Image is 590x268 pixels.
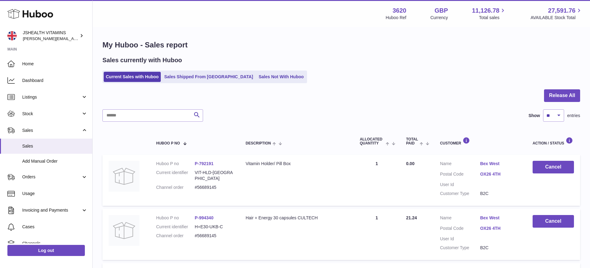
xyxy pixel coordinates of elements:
dd: B2C [480,245,520,251]
span: Total sales [479,15,506,21]
span: Dashboard [22,78,88,83]
dd: #56689145 [195,185,233,190]
button: Release All [544,89,580,102]
span: 11,126.78 [472,6,499,15]
strong: GBP [434,6,448,15]
a: Sales Shipped From [GEOGRAPHIC_DATA] [162,72,255,82]
strong: 3620 [393,6,406,15]
dt: Channel order [156,233,195,239]
div: Action / Status [533,137,574,145]
a: Bex West [480,161,520,167]
dt: User Id [440,236,480,242]
dt: User Id [440,182,480,188]
span: Usage [22,191,88,197]
span: ALLOCATED Quantity [360,137,384,145]
a: Sales Not With Huboo [256,72,306,82]
span: Invoicing and Payments [22,207,81,213]
dt: Name [440,161,480,168]
h1: My Huboo - Sales report [102,40,580,50]
dt: Postal Code [440,225,480,233]
span: Total paid [406,137,418,145]
a: 27,591.76 AVAILABLE Stock Total [530,6,583,21]
a: P-994340 [195,215,214,220]
dt: Name [440,215,480,222]
a: OX26 4TH [480,225,520,231]
dt: Customer Type [440,191,480,197]
dt: Postal Code [440,171,480,179]
a: Current Sales with Huboo [104,72,161,82]
a: P-792191 [195,161,214,166]
label: Show [529,113,540,119]
a: Bex West [480,215,520,221]
dd: B2C [480,191,520,197]
dt: Channel order [156,185,195,190]
a: Log out [7,245,85,256]
div: JSHEALTH VITAMINS [23,30,78,42]
div: Vitamin Holder/ Pill Box [246,161,347,167]
span: 0.00 [406,161,414,166]
dd: VIT-HLD-[GEOGRAPHIC_DATA] [195,170,233,181]
div: Currency [430,15,448,21]
dt: Huboo P no [156,215,195,221]
button: Cancel [533,161,574,173]
span: Add Manual Order [22,158,88,164]
dt: Huboo P no [156,161,195,167]
dt: Customer Type [440,245,480,251]
span: Stock [22,111,81,117]
dt: Current identifier [156,170,195,181]
span: Sales [22,143,88,149]
td: 1 [354,155,400,206]
button: Cancel [533,215,574,228]
img: francesca@jshealthvitamins.com [7,31,17,40]
a: 11,126.78 Total sales [472,6,506,21]
span: Home [22,61,88,67]
dt: Current identifier [156,224,195,230]
span: Description [246,141,271,145]
dd: H+E30-UKB-C [195,224,233,230]
span: entries [567,113,580,119]
span: Orders [22,174,81,180]
span: Sales [22,128,81,133]
a: OX26 4TH [480,171,520,177]
span: Huboo P no [156,141,180,145]
h2: Sales currently with Huboo [102,56,182,64]
span: Cases [22,224,88,230]
div: Huboo Ref [386,15,406,21]
span: AVAILABLE Stock Total [530,15,583,21]
span: [PERSON_NAME][EMAIL_ADDRESS][DOMAIN_NAME] [23,36,124,41]
img: no-photo.jpg [109,161,139,192]
dd: #56689145 [195,233,233,239]
span: 21.24 [406,215,417,220]
span: Listings [22,94,81,100]
img: no-photo.jpg [109,215,139,246]
div: Customer [440,137,520,145]
td: 1 [354,209,400,260]
span: 27,591.76 [548,6,575,15]
div: Hair + Energy 30 capsules CULTECH [246,215,347,221]
span: Channels [22,241,88,246]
